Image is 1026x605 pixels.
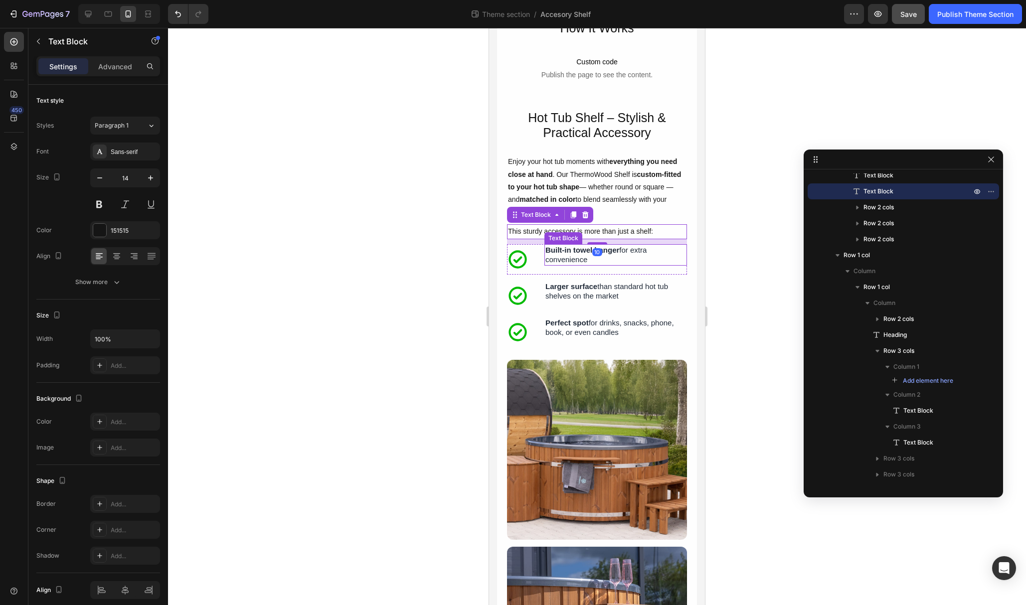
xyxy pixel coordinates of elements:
[863,282,890,292] span: Row 1 col
[36,443,54,452] div: Image
[111,444,158,453] div: Add...
[36,584,65,597] div: Align
[111,552,158,561] div: Add...
[893,422,921,432] span: Column 3
[49,61,77,72] p: Settings
[489,28,705,605] iframe: Design area
[9,106,24,114] div: 450
[903,438,933,448] span: Text Block
[36,417,52,426] div: Color
[540,9,591,19] span: Accesory Shelf
[111,148,158,156] div: Sans-serif
[36,334,53,343] div: Width
[111,500,158,509] div: Add...
[893,362,919,372] span: Column 1
[111,361,158,370] div: Add...
[854,266,875,276] span: Column
[863,170,893,180] span: Text Block
[36,525,56,534] div: Corner
[863,218,894,228] span: Row 2 cols
[883,346,914,356] span: Row 3 cols
[883,314,914,324] span: Row 2 cols
[36,171,63,184] div: Size
[36,474,68,488] div: Shape
[903,376,953,385] span: Add element here
[36,226,52,235] div: Color
[992,556,1016,580] div: Open Intercom Messenger
[111,418,158,427] div: Add...
[937,9,1014,19] div: Publish Theme Section
[168,4,208,24] div: Undo/Redo
[863,202,894,212] span: Row 2 cols
[892,4,925,24] button: Save
[36,392,85,406] div: Background
[36,551,59,560] div: Shadow
[75,277,122,287] div: Show more
[98,61,132,72] p: Advanced
[883,330,907,340] span: Heading
[903,406,933,416] span: Text Block
[90,117,160,135] button: Paragraph 1
[48,35,133,47] p: Text Block
[36,96,64,105] div: Text style
[929,4,1022,24] button: Publish Theme Section
[65,8,70,20] p: 7
[36,309,63,322] div: Size
[893,390,920,400] span: Column 2
[883,454,914,463] span: Row 3 cols
[36,499,56,508] div: Border
[36,361,59,370] div: Padding
[36,273,160,291] button: Show more
[36,121,54,130] div: Styles
[36,250,64,263] div: Align
[4,4,74,24] button: 7
[900,10,917,18] span: Save
[111,526,158,535] div: Add...
[863,186,893,196] span: Text Block
[91,330,160,348] input: Auto
[480,9,532,19] span: Theme section
[883,485,914,495] span: Row 3 cols
[863,234,894,244] span: Row 2 cols
[36,147,49,156] div: Font
[534,9,536,19] span: /
[883,469,914,479] span: Row 3 cols
[844,250,870,260] span: Row 1 col
[887,375,958,387] button: Add element here
[95,121,129,130] span: Paragraph 1
[111,226,158,235] div: 151515
[873,298,895,308] span: Column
